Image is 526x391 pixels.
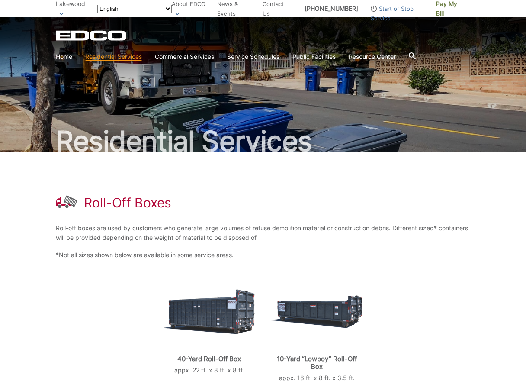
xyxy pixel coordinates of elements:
p: appx. 16 ft. x 8 ft. x 3.5 ft. [271,373,362,383]
h2: Residential Services [56,127,470,155]
a: EDCD logo. Return to the homepage. [56,30,128,41]
select: Select a language [97,5,172,13]
p: *Not all sizes shown below are available in some service areas. [56,250,470,260]
p: 10-Yard “Lowboy” Roll-Off Box [271,355,362,371]
a: Resource Center [349,52,396,61]
img: roll-off-40-yard.png [164,289,255,334]
h1: Roll-Off Boxes [84,195,171,210]
a: Home [56,52,72,61]
p: Roll-off boxes are used by customers who generate large volumes of refuse demolition material or ... [56,223,470,242]
a: Service Schedules [227,52,279,61]
p: appx. 22 ft. x 8 ft. x 8 ft. [164,365,255,375]
a: Residential Services [85,52,142,61]
p: 40-Yard Roll-Off Box [164,355,255,363]
a: Public Facilities [292,52,336,61]
img: roll-off-lowboy.png [271,295,362,328]
a: Commercial Services [155,52,214,61]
